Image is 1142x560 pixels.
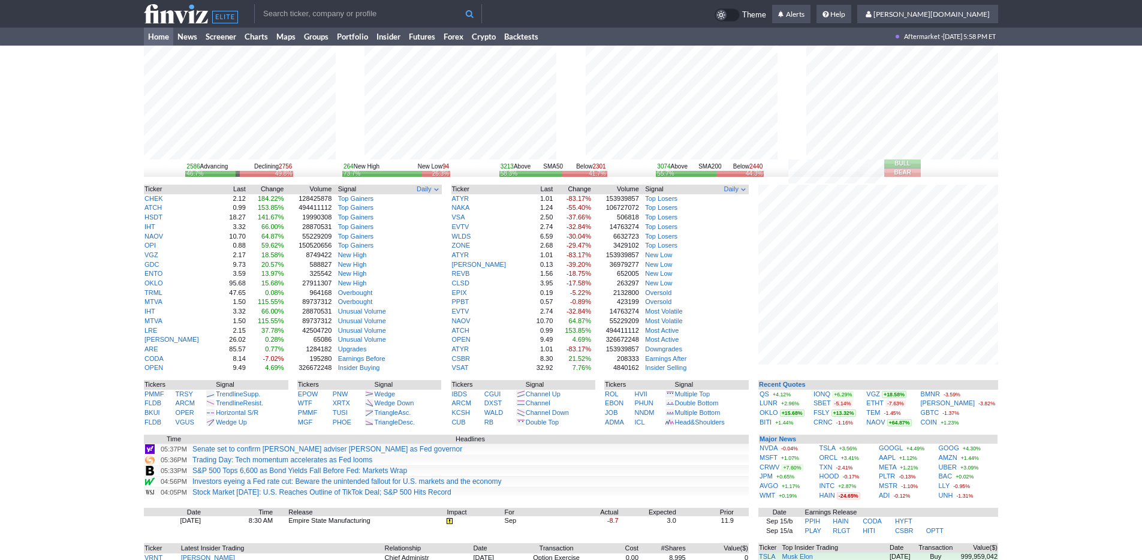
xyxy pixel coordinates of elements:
a: EVTV [452,308,469,315]
a: PNW [333,390,348,398]
a: MSFT [760,454,778,461]
th: Change [553,185,592,194]
a: Major News [760,435,796,442]
span: 2440 [749,163,763,170]
span: 2301 [592,163,605,170]
a: Futures [405,28,439,46]
a: Unusual Volume [338,327,386,334]
a: New High [338,279,367,287]
a: Double Top [526,419,559,426]
a: Portfolio [333,28,372,46]
a: ADMA [605,419,624,426]
a: TSLA [759,553,776,560]
a: Wedge [375,390,396,398]
a: HOOD [819,472,839,480]
a: Insider [372,28,405,46]
a: Oversold [645,298,671,305]
span: -83.17% [567,195,591,202]
span: Daily [724,185,739,194]
td: 0.99 [221,203,246,213]
div: SMA50 [499,162,607,171]
td: 6.59 [529,232,553,242]
a: EBON [605,399,623,407]
td: 2.12 [221,194,246,204]
a: PPIH [805,517,821,525]
a: New High [338,251,367,258]
a: NNDM [634,409,654,416]
div: 44.3% [746,171,763,176]
a: NAOV [144,233,163,240]
a: Most Active [645,336,679,343]
a: INTC [819,482,835,489]
span: Signal [338,185,357,194]
td: 28870531 [284,222,332,232]
a: TEM [866,409,880,416]
a: HAIN [833,517,848,525]
a: CODA [144,355,164,362]
td: 2.17 [221,251,246,260]
a: ATYR [452,345,469,353]
td: 2.74 [529,222,553,232]
a: TRML [144,289,162,296]
a: PPBT [452,298,469,305]
a: Unusual Volume [338,308,386,315]
a: EPIX [452,289,467,296]
a: NAKA [452,204,470,211]
a: New Low [645,279,672,287]
span: Theme [742,8,766,22]
a: ATYR [452,251,469,258]
a: Crypto [468,28,500,46]
a: ADI [879,492,890,499]
span: 2756 [279,163,292,170]
a: IBDS [451,390,467,398]
a: GDC [144,261,159,268]
span: 2586 [186,163,200,170]
a: NAOV [452,317,471,324]
a: TRSY [176,390,193,398]
div: New Low [418,162,449,171]
a: LRE [144,327,157,334]
span: [DATE] 5:58 PM ET [943,28,996,46]
a: OPER [176,409,194,416]
a: EPOW [298,390,318,398]
a: REVB [452,270,470,277]
a: WLDS [452,233,471,240]
a: Theme [715,8,766,22]
a: CSBR [895,527,914,534]
td: 1.01 [529,251,553,260]
span: -83.17% [567,251,591,258]
a: RLGT [833,527,850,534]
a: Earnings After [645,355,686,362]
a: Channel Up [526,390,561,398]
span: Daily [417,185,431,194]
a: Overbought [338,298,372,305]
a: QS [760,390,769,398]
a: AAPL [879,454,896,461]
a: NVDA [760,444,778,451]
a: ZONE [452,242,471,249]
td: 0.88 [221,241,246,251]
a: GOOGL [879,444,903,451]
a: WMT [760,492,775,499]
a: BITI [760,419,772,426]
a: Charts [240,28,272,46]
a: New Low [645,270,672,277]
a: XRTX [333,399,350,407]
a: PLTR [879,472,895,480]
a: [PERSON_NAME] [144,336,198,343]
a: PHUN [634,399,653,407]
td: 2.68 [529,241,553,251]
a: Maps [272,28,300,46]
a: Earnings Before [338,355,385,362]
td: 3429102 [592,241,640,251]
th: Last [529,185,553,194]
th: Ticker [144,185,221,194]
span: 264 [343,163,354,170]
span: Signal [645,185,664,194]
a: Top Gainers [338,195,373,202]
a: Channel [526,399,550,407]
div: 49.8% [275,171,292,176]
a: HITI [863,527,875,534]
a: Top Losers [645,223,677,230]
a: Top Gainers [338,213,373,221]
